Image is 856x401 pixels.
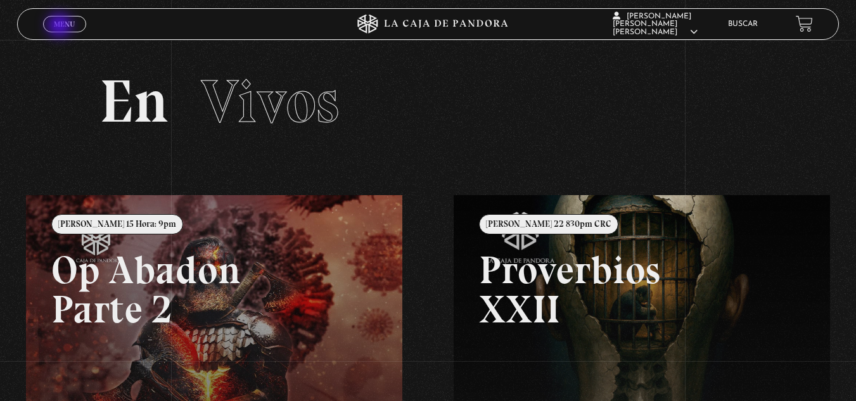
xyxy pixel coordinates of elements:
span: Menu [54,20,75,28]
span: Vivos [201,65,339,137]
a: Buscar [728,20,758,28]
a: View your shopping cart [796,15,813,32]
span: [PERSON_NAME] [PERSON_NAME] [PERSON_NAME] [613,13,698,36]
h2: En [99,72,757,132]
span: Cerrar [49,30,79,39]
